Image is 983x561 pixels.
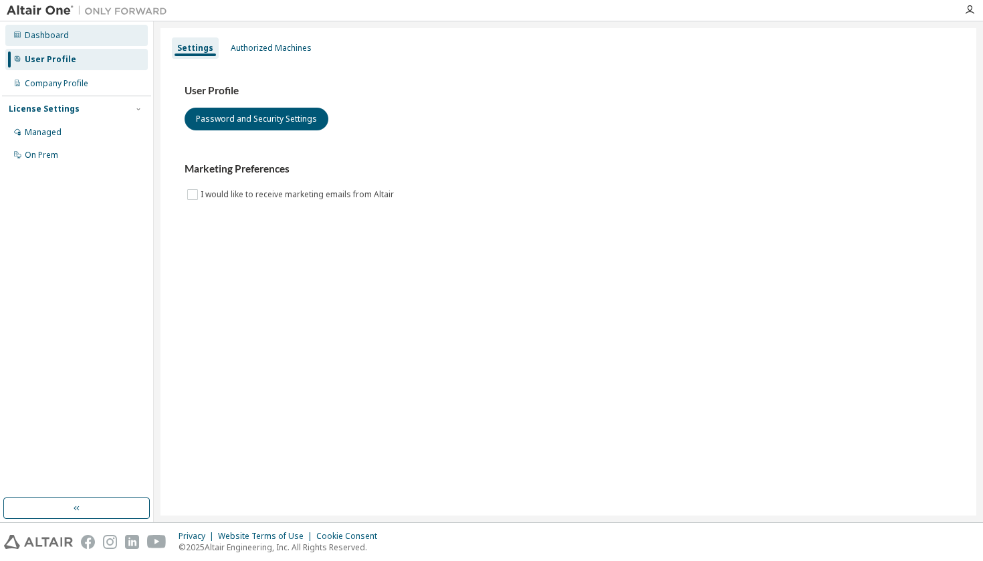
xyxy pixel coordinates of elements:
[81,535,95,549] img: facebook.svg
[201,187,397,203] label: I would like to receive marketing emails from Altair
[231,43,312,53] div: Authorized Machines
[103,535,117,549] img: instagram.svg
[179,531,218,542] div: Privacy
[218,531,316,542] div: Website Terms of Use
[25,78,88,89] div: Company Profile
[4,535,73,549] img: altair_logo.svg
[185,84,952,98] h3: User Profile
[25,54,76,65] div: User Profile
[316,531,385,542] div: Cookie Consent
[185,162,952,176] h3: Marketing Preferences
[25,127,62,138] div: Managed
[9,104,80,114] div: License Settings
[25,150,58,160] div: On Prem
[25,30,69,41] div: Dashboard
[7,4,174,17] img: Altair One
[179,542,385,553] p: © 2025 Altair Engineering, Inc. All Rights Reserved.
[147,535,167,549] img: youtube.svg
[125,535,139,549] img: linkedin.svg
[185,108,328,130] button: Password and Security Settings
[177,43,213,53] div: Settings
